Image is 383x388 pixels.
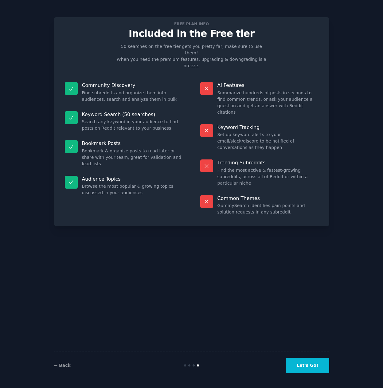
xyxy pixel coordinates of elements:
[217,167,319,186] dd: Find the most active & fastest-growing subreddits, across all of Reddit or within a particular niche
[173,21,210,27] span: Free plan info
[54,363,71,368] a: ← Back
[217,90,319,116] dd: Summarize hundreds of posts in seconds to find common trends, or ask your audience a question and...
[82,176,183,182] p: Audience Topics
[114,43,269,69] p: 50 searches on the free tier gets you pretty far, make sure to use them! When you need the premiu...
[82,148,183,167] dd: Bookmark & organize posts to read later or share with your team, great for validation and lead lists
[61,28,323,39] p: Included in the Free tier
[82,90,183,103] dd: Find subreddits and organize them into audiences, search and analyze them in bulk
[82,119,183,131] dd: Search any keyword in your audience to find posts on Reddit relevant to your business
[82,82,183,88] p: Community Discovery
[217,82,319,88] p: AI Features
[82,183,183,196] dd: Browse the most popular & growing topics discussed in your audiences
[217,131,319,151] dd: Set up keyword alerts to your email/slack/discord to be notified of conversations as they happen
[82,111,183,118] p: Keyword Search (50 searches)
[286,358,329,373] button: Let's Go!
[217,159,319,166] p: Trending Subreddits
[217,195,319,202] p: Common Themes
[82,140,183,147] p: Bookmark Posts
[217,202,319,215] dd: GummySearch identifies pain points and solution requests in any subreddit
[217,124,319,131] p: Keyword Tracking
